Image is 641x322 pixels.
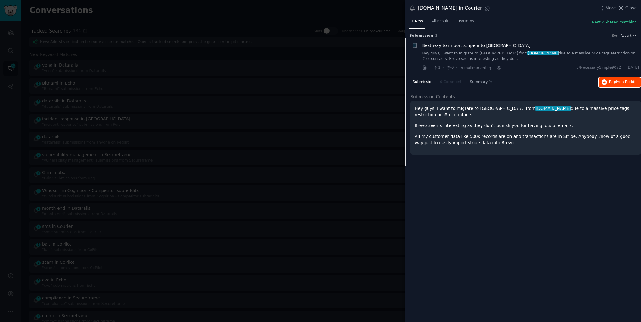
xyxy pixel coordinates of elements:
span: Submission [409,33,433,39]
span: 1 New [411,19,423,24]
span: · [456,65,457,71]
span: More [605,5,616,11]
a: Patterns [457,17,476,29]
p: Hey guys, i want to migrate to [GEOGRAPHIC_DATA] from due to a massive price tags restriction on ... [415,105,637,118]
button: New: AI-based matching [592,20,637,25]
span: Patterns [459,19,474,24]
div: [DOMAIN_NAME] in Courier [418,5,482,12]
a: All Results [429,17,452,29]
span: Recent [621,33,631,38]
span: · [443,65,444,71]
span: 1 [433,65,440,70]
span: Reply [609,79,637,85]
span: · [429,65,431,71]
span: Close [625,5,637,11]
span: · [623,65,624,70]
button: Close [618,5,637,11]
span: 0 [446,65,454,70]
button: More [599,5,616,11]
div: Sort [612,33,619,38]
p: All my customer data like 500k records are on and transactions are in Stripe. Anybody know of a g... [415,133,637,146]
span: All Results [431,19,450,24]
button: Recent [621,33,637,38]
span: [DOMAIN_NAME] [527,51,559,55]
span: Submission [413,79,434,85]
button: Replyon Reddit [599,77,641,87]
p: Brevo seems interesting as they don’t punish you for having lots of emails. [415,122,637,129]
span: · [493,65,494,71]
a: Best way to import stripe into [GEOGRAPHIC_DATA] [422,42,531,49]
a: Hey guys, i want to migrate to [GEOGRAPHIC_DATA] from[DOMAIN_NAME]due to a massive price tags res... [422,51,639,61]
span: Summary [470,79,488,85]
span: [DOMAIN_NAME] [535,106,571,111]
span: on Reddit [619,80,637,84]
span: Submission Contents [410,94,455,100]
a: 1 New [409,17,425,29]
span: r/Emailmarketing [459,66,491,70]
span: u/NecessarySimple9072 [576,65,621,70]
span: [DATE] [627,65,639,70]
span: 1 [435,34,437,37]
